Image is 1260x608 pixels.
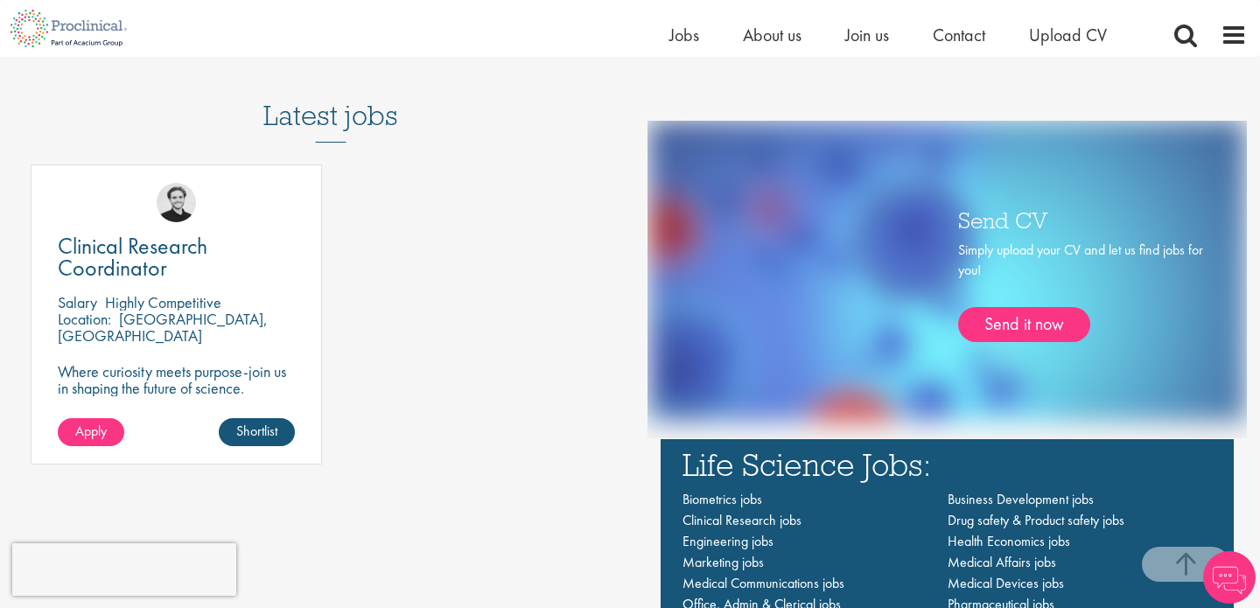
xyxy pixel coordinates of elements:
p: Where curiosity meets purpose-join us in shaping the future of science. [58,363,295,396]
img: Nico Kohlwes [157,183,196,222]
a: Contact [933,24,985,46]
a: Apply [58,418,124,446]
iframe: reCAPTCHA [12,543,236,596]
span: Location: [58,309,111,329]
a: Drug safety & Product safety jobs [948,511,1124,529]
a: About us [743,24,801,46]
a: Clinical Research jobs [682,511,801,529]
a: Join us [845,24,889,46]
a: Shortlist [219,418,295,446]
span: Salary [58,292,97,312]
a: Biometrics jobs [682,490,762,508]
h3: Latest jobs [263,57,398,143]
a: Send it now [958,307,1090,342]
a: Health Economics jobs [948,532,1070,550]
h3: Life Science Jobs: [682,448,1212,480]
h3: Send CV [958,208,1203,231]
a: Medical Affairs jobs [948,553,1056,571]
a: Medical Devices jobs [948,574,1064,592]
a: Clinical Research Coordinator [58,235,295,279]
a: Marketing jobs [682,553,764,571]
span: Clinical Research Coordinator [58,231,207,283]
img: one [649,121,1246,421]
p: Highly Competitive [105,292,221,312]
a: Upload CV [1029,24,1107,46]
a: Jobs [669,24,699,46]
a: Engineering jobs [682,532,773,550]
a: Medical Communications jobs [682,574,844,592]
a: Business Development jobs [948,490,1094,508]
div: Simply upload your CV and let us find jobs for you! [958,241,1203,342]
img: Chatbot [1203,551,1256,604]
p: [GEOGRAPHIC_DATA], [GEOGRAPHIC_DATA] [58,309,268,346]
span: Apply [75,422,107,440]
